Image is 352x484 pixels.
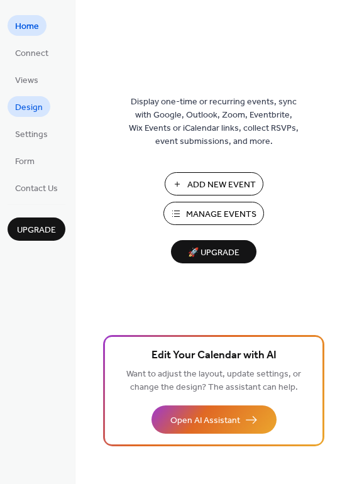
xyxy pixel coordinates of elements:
button: 🚀 Upgrade [171,240,256,263]
span: Home [15,20,39,33]
span: Manage Events [186,208,256,221]
span: Want to adjust the layout, update settings, or change the design? The assistant can help. [126,366,301,396]
a: Home [8,15,47,36]
span: Form [15,155,35,168]
span: Connect [15,47,48,60]
span: Open AI Assistant [170,414,240,427]
span: Display one-time or recurring events, sync with Google, Outlook, Zoom, Eventbrite, Wix Events or ... [129,96,299,148]
a: Connect [8,42,56,63]
button: Open AI Assistant [151,405,277,434]
span: Settings [15,128,48,141]
button: Upgrade [8,217,65,241]
button: Add New Event [165,172,263,195]
span: Design [15,101,43,114]
span: Views [15,74,38,87]
a: Settings [8,123,55,144]
span: 🚀 Upgrade [179,245,249,261]
span: Edit Your Calendar with AI [151,347,277,365]
a: Design [8,96,50,117]
button: Manage Events [163,202,264,225]
a: Views [8,69,46,90]
span: Contact Us [15,182,58,195]
a: Form [8,150,42,171]
a: Contact Us [8,177,65,198]
span: Upgrade [17,224,56,237]
span: Add New Event [187,179,256,192]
